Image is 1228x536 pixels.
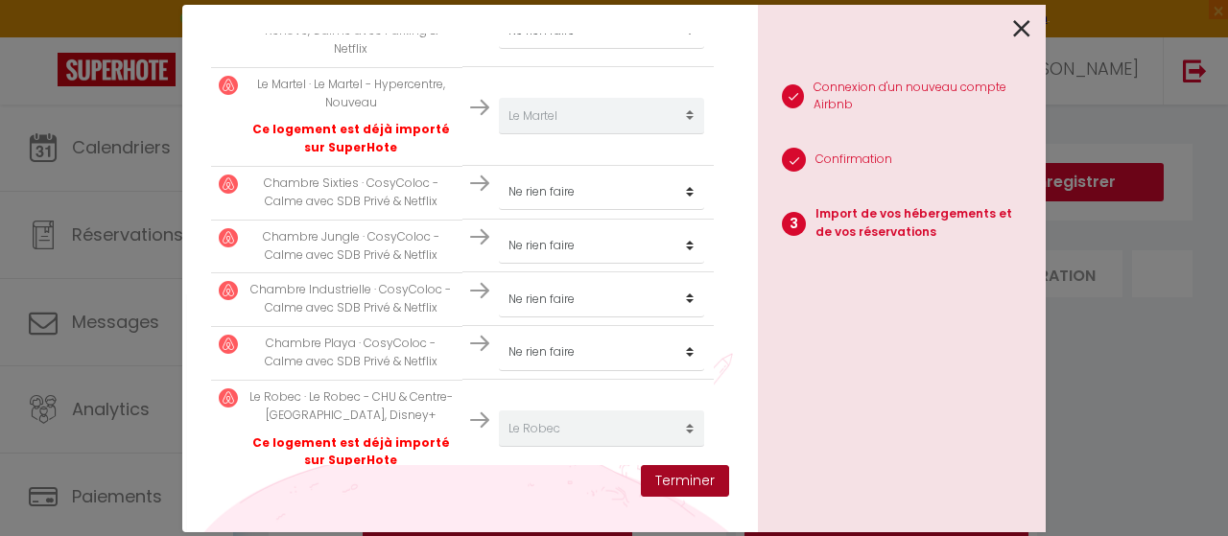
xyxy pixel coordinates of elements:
[248,335,455,371] p: Chambre Playa · CosyColoc - Calme avec SDB Privé & Netflix
[641,465,729,498] button: Terminer
[15,8,73,65] button: Ouvrir le widget de chat LiveChat
[815,205,1030,242] p: Import de vos hébergements et de vos réservations
[248,175,455,211] p: Chambre Sixties · CosyColoc - Calme avec SDB Privé & Netflix
[814,79,1030,115] p: Connexion d'un nouveau compte Airbnb
[815,151,892,169] p: Confirmation
[248,434,455,471] p: Ce logement est déjà importé sur SuperHote
[248,388,455,425] p: Le Robec · Le Robec - CHU & Centre-[GEOGRAPHIC_DATA], Disney+
[248,281,455,317] p: Chambre Industrielle · CosyColoc - Calme avec SDB Privé & Netflix
[248,228,455,265] p: Chambre Jungle · CosyColoc - Calme avec SDB Privé & Netflix
[248,121,455,157] p: Ce logement est déjà importé sur SuperHote
[782,212,806,236] span: 3
[248,76,455,112] p: Le Martel · Le Martel - Hypercentre, Nouveau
